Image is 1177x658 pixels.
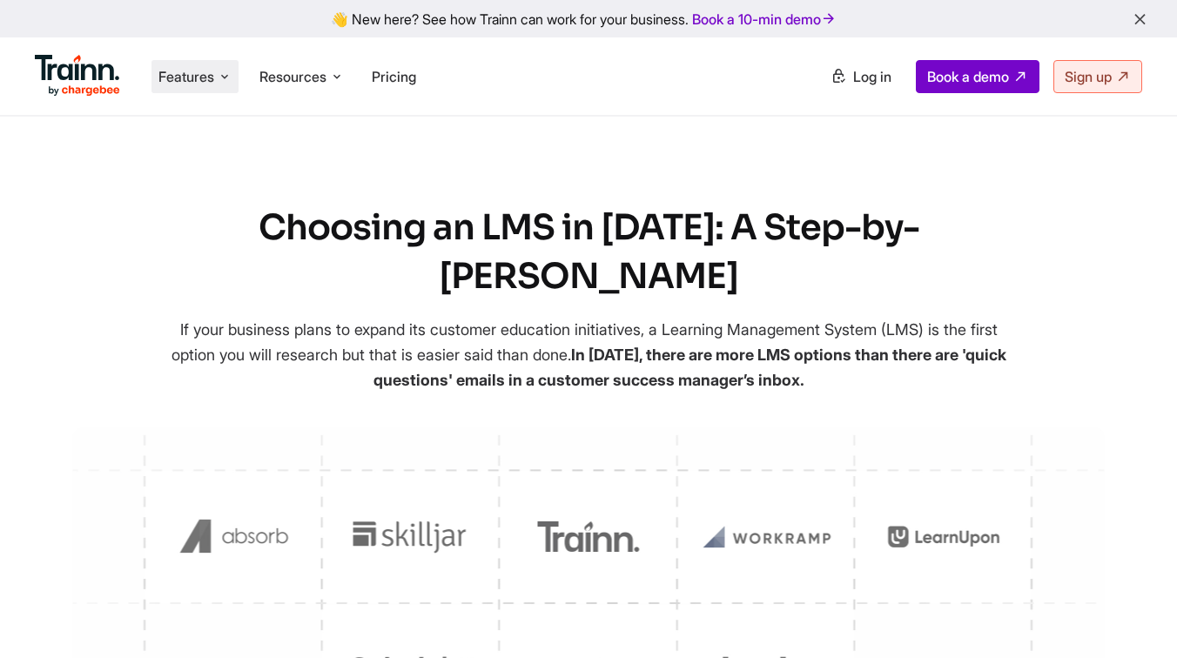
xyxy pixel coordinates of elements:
[372,68,416,85] a: Pricing
[1090,574,1177,658] iframe: Chat Widget
[259,67,326,86] span: Resources
[162,204,1015,301] h1: Choosing an LMS in [DATE]: A Step-by-[PERSON_NAME]
[162,317,1015,393] p: If your business plans to expand its customer education initiatives, a Learning Management System...
[820,61,902,92] a: Log in
[853,68,891,85] span: Log in
[35,55,120,97] img: Trainn Logo
[916,60,1039,93] a: Book a demo
[373,346,1006,389] b: In [DATE], there are more LMS options than there are 'quick questions' emails in a customer succe...
[10,10,1167,27] div: 👋 New here? See how Trainn can work for your business.
[689,7,840,31] a: Book a 10-min demo
[158,67,214,86] span: Features
[927,68,1009,85] span: Book a demo
[1053,60,1142,93] a: Sign up
[1065,68,1112,85] span: Sign up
